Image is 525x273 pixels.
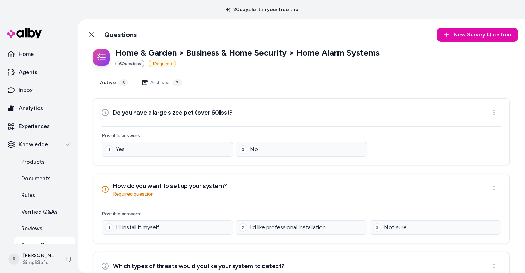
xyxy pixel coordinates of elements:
a: Documents [14,170,75,187]
p: 20 days left in your free trial [222,6,303,13]
button: R[PERSON_NAME]SimpliSafe [4,248,60,270]
span: New Survey Question [453,31,511,39]
h1: Questions [104,31,137,39]
a: Home [3,46,75,63]
button: New Survey Question [437,28,518,42]
p: Documents [21,174,51,183]
p: Agents [19,68,37,76]
div: 3 [373,223,381,232]
p: Required question [113,191,227,198]
p: Possible answers: [102,132,501,139]
p: Survey Questions [21,241,67,249]
div: 2 [239,223,247,232]
div: 6 [119,79,128,86]
a: Agents [3,64,75,81]
h3: Which types of threats would you like your system to detect? [113,261,285,271]
a: Reviews [14,220,75,237]
div: 1 [105,223,113,232]
p: Home & Garden > Business & Home Security > Home Alarm Systems [115,47,380,58]
p: Experiences [19,122,50,131]
p: Products [21,158,45,166]
span: I'd like professional installation [250,223,326,232]
div: 2 [239,145,247,154]
span: R [8,254,19,265]
a: Rules [14,187,75,204]
p: Home [19,50,34,58]
p: Analytics [19,104,43,113]
a: Inbox [3,82,75,99]
a: Experiences [3,118,75,135]
button: Active [93,76,135,90]
div: 1 [105,145,113,154]
p: Knowledge [19,140,48,149]
p: Verified Q&As [21,208,58,216]
div: 6 Question s [115,60,144,67]
span: Yes [116,145,125,154]
span: No [250,145,258,154]
div: 7 [173,79,182,86]
p: [PERSON_NAME] [23,252,54,259]
p: Rules [21,191,35,199]
button: Knowledge [3,136,75,153]
span: SimpliSafe [23,259,54,266]
p: Reviews [21,224,42,233]
a: Verified Q&As [14,204,75,220]
div: 1 Required [149,60,176,67]
span: I'll install it myself [116,223,159,232]
a: Survey Questions [14,237,75,254]
h3: Do you have a large sized pet (over 60lbs)? [113,108,233,117]
h3: How do you want to set up your system? [113,181,227,191]
span: Not sure [384,223,407,232]
button: Archived [135,76,189,90]
a: Products [14,154,75,170]
a: Analytics [3,100,75,117]
p: Inbox [19,86,33,94]
p: Possible answers: [102,210,501,217]
img: alby Logo [7,28,42,38]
